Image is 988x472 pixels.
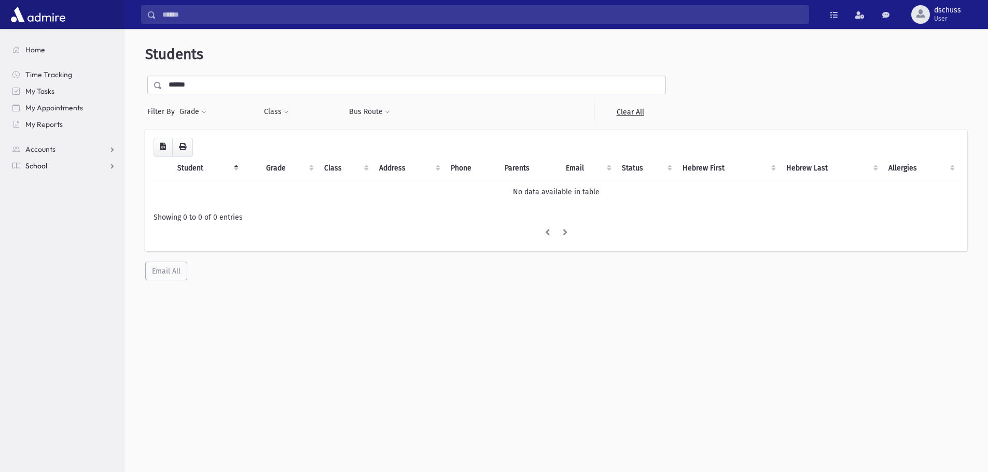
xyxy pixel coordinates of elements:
[172,138,193,156] button: Print
[147,106,179,117] span: Filter By
[4,66,124,83] a: Time Tracking
[934,15,961,23] span: User
[8,4,68,25] img: AdmirePro
[25,45,45,54] span: Home
[4,116,124,133] a: My Reports
[318,156,373,180] th: Class: activate to sort column ascending
[154,138,173,156] button: CSV
[154,180,959,204] td: No data available in table
[349,103,391,121] button: Bus Route
[263,103,289,121] button: Class
[25,145,55,154] span: Accounts
[25,70,72,79] span: Time Tracking
[4,158,124,174] a: School
[145,46,203,63] span: Students
[934,6,961,15] span: dschuss
[4,141,124,158] a: Accounts
[882,156,959,180] th: Allergies: activate to sort column ascending
[25,103,83,112] span: My Appointments
[171,156,243,180] th: Student: activate to sort column descending
[25,161,47,170] span: School
[444,156,498,180] th: Phone
[179,103,207,121] button: Grade
[498,156,560,180] th: Parents
[616,156,676,180] th: Status: activate to sort column ascending
[560,156,616,180] th: Email: activate to sort column ascending
[594,103,666,121] a: Clear All
[156,5,809,24] input: Search
[25,120,63,129] span: My Reports
[4,41,124,58] a: Home
[4,99,124,116] a: My Appointments
[260,156,318,180] th: Grade: activate to sort column ascending
[676,156,780,180] th: Hebrew First: activate to sort column ascending
[780,156,882,180] th: Hebrew Last: activate to sort column ascending
[4,83,124,99] a: My Tasks
[145,262,187,280] button: Email All
[373,156,444,180] th: Address: activate to sort column ascending
[154,212,959,223] div: Showing 0 to 0 of 0 entries
[25,87,54,96] span: My Tasks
